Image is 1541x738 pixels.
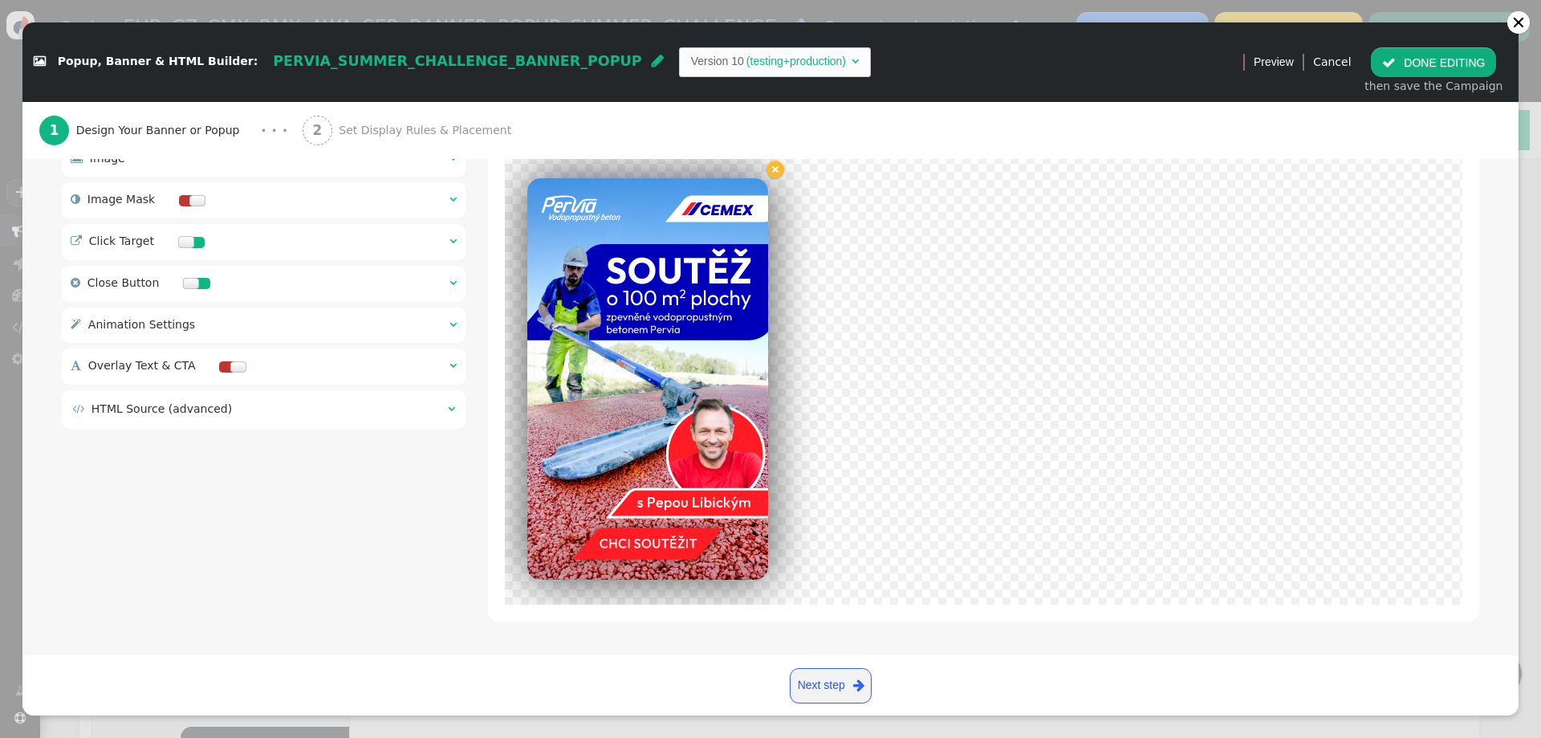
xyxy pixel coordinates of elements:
[449,235,457,247] span: 
[234,277,243,288] span: 
[34,56,46,67] span: 
[852,55,859,67] span: 
[652,54,664,68] span: 
[58,55,258,68] span: Popup, Banner & HTML Builder:
[261,120,287,141] div: · · ·
[312,122,322,138] b: 2
[90,152,125,165] span: Image
[273,53,641,69] span: PERVIA_SUMMER_CHALLENGE_BANNER_POPUP
[155,153,165,164] span: 
[339,122,518,139] span: Set Display Rules & Placement
[303,102,547,159] a: 2 Set Display Rules & Placement
[1371,47,1496,76] button: DONE EDITING
[449,319,457,330] span: 
[1313,55,1351,68] a: Cancel
[50,122,59,138] b: 1
[1364,78,1502,95] div: then save the Campaign
[790,668,872,703] a: Next step
[853,675,864,695] span: 
[1254,47,1294,76] a: Preview
[71,319,81,330] span: 
[71,277,80,288] span: 
[71,235,82,247] span: 
[88,359,196,372] span: Overlay Text & CTA
[87,193,155,206] span: Image Mask
[71,360,81,371] span: 
[91,402,232,415] span: HTML Source (advanced)
[449,153,457,164] span: 
[449,277,457,288] span: 
[88,318,195,331] span: Animation Settings
[230,194,239,205] span: 
[449,194,457,205] span: 
[87,276,159,289] span: Close Button
[691,53,744,70] td: Version 10
[448,403,455,414] span: 
[1382,56,1396,69] span: 
[449,360,457,371] span: 
[270,360,280,371] span: 
[76,122,246,139] span: Design Your Banner or Popup
[71,194,80,205] span: 
[225,319,234,330] span: 
[72,403,84,414] span: 
[229,235,238,247] span: 
[744,53,848,70] td: (testing+production)
[39,102,303,159] a: 1 Design Your Banner or Popup · · ·
[1254,54,1294,71] span: Preview
[71,153,83,164] span: 
[89,234,154,247] span: Click Target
